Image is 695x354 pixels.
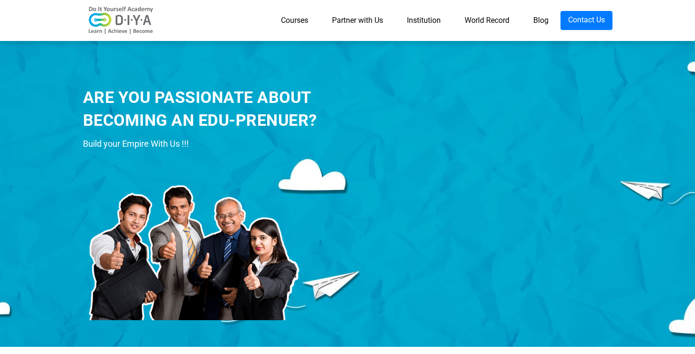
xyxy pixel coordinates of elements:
img: ins-prod.png [83,156,302,320]
img: logo-v2.png [83,6,159,35]
a: Institution [395,11,453,30]
a: Blog [521,11,560,30]
a: Partner with Us [320,11,395,30]
div: Build your Empire With Us !!! [83,137,386,151]
div: ARE YOU PASSIONATE ABOUT BECOMING AN EDU-PRENUER? [83,86,386,131]
a: World Record [453,11,521,30]
a: Contact Us [560,11,612,30]
a: Courses [269,11,320,30]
